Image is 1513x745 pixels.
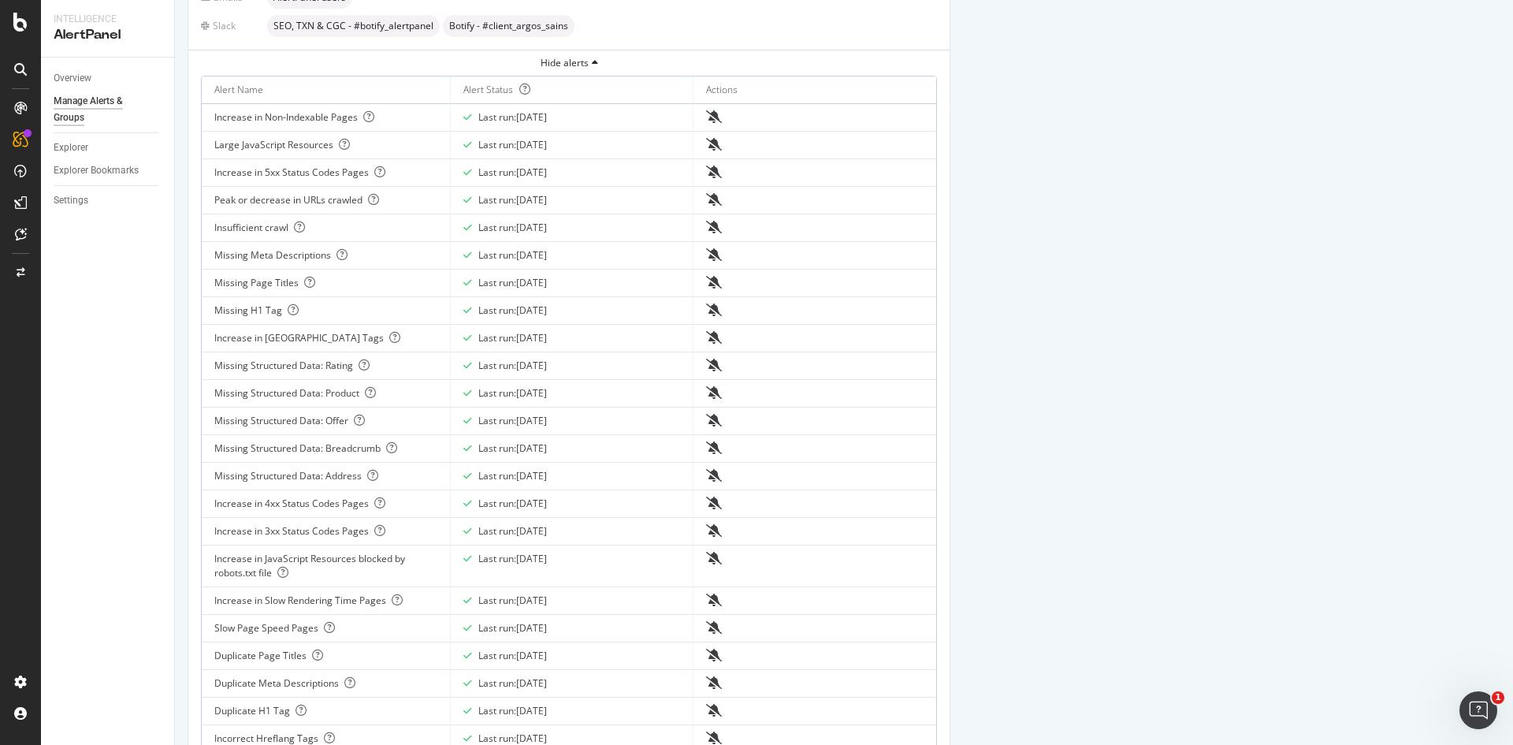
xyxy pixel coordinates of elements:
[214,704,437,718] div: Duplicate H1 Tag
[478,414,547,428] div: Last run: [DATE]
[706,594,722,606] div: bell-slash
[478,359,547,373] div: Last run: [DATE]
[214,524,437,538] div: Increase in 3xx Status Codes Pages
[188,56,950,69] div: Hide alerts
[478,524,547,538] div: Last run: [DATE]
[443,15,574,37] div: neutral label
[214,552,437,580] div: Increase in JavaScript Resources blocked by robots.txt file
[478,497,547,511] div: Last run: [DATE]
[706,166,722,178] div: bell-slash
[478,276,547,290] div: Last run: [DATE]
[706,676,722,689] div: bell-slash
[214,304,437,318] div: Missing H1 Tag
[449,21,568,31] span: Botify - #client_argos_sains
[273,21,433,31] span: SEO, TXN & CGC - #botify_alertpanel
[214,649,437,663] div: Duplicate Page Titles
[214,276,437,290] div: Missing Page Titles
[267,15,440,37] div: neutral label
[1459,691,1497,729] iframe: Intercom live chat
[214,331,437,345] div: Increase in [GEOGRAPHIC_DATA] Tags
[214,469,437,483] div: Missing Structured Data: Address
[214,497,437,511] div: Increase in 4xx Status Codes Pages
[214,110,437,125] div: Increase in Non-Indexable Pages
[706,193,722,206] div: bell-slash
[54,13,162,26] div: Intelligence
[706,621,722,634] div: bell-slash
[1492,691,1504,704] span: 1
[54,26,162,44] div: AlertPanel
[214,414,437,428] div: Missing Structured Data: Offer
[214,193,437,207] div: Peak or decrease in URLs crawled
[54,140,163,156] a: Explorer
[706,386,722,399] div: bell-slash
[706,248,722,261] div: bell-slash
[478,166,547,180] div: Last run: [DATE]
[706,138,722,151] div: bell-slash
[214,676,437,691] div: Duplicate Meta Descriptions
[478,704,547,718] div: Last run: [DATE]
[706,414,722,427] div: bell-slash
[202,76,451,104] th: Alert Name
[214,221,437,235] div: Insufficient crawl
[54,162,163,179] a: Explorer Bookmarks
[54,192,88,209] div: Settings
[214,166,437,180] div: Increase in 5xx Status Codes Pages
[478,386,547,400] div: Last run: [DATE]
[706,649,722,661] div: bell-slash
[478,649,547,663] div: Last run: [DATE]
[214,248,437,263] div: Missing Meta Descriptions
[201,19,261,32] div: Slack
[478,138,547,152] div: Last run: [DATE]
[214,138,437,152] div: Large JavaScript Resources
[693,76,936,104] th: Actions
[706,441,722,454] div: bell-slash
[54,70,163,87] a: Overview
[214,386,437,400] div: Missing Structured Data: Product
[478,676,547,691] div: Last run: [DATE]
[54,162,139,179] div: Explorer Bookmarks
[54,70,91,87] div: Overview
[478,621,547,635] div: Last run: [DATE]
[478,594,547,608] div: Last run: [DATE]
[214,359,437,373] div: Missing Structured Data: Rating
[706,524,722,537] div: bell-slash
[54,93,148,126] div: Manage Alerts & Groups
[706,331,722,344] div: bell-slash
[451,76,693,104] th: Alert Status
[214,621,437,635] div: Slow Page Speed Pages
[478,248,547,263] div: Last run: [DATE]
[478,221,547,235] div: Last run: [DATE]
[214,594,437,608] div: Increase in Slow Rendering Time Pages
[478,304,547,318] div: Last run: [DATE]
[706,221,722,233] div: bell-slash
[706,110,722,123] div: bell-slash
[478,110,547,125] div: Last run: [DATE]
[706,469,722,482] div: bell-slash
[706,704,722,717] div: bell-slash
[54,140,88,156] div: Explorer
[706,552,722,564] div: bell-slash
[706,359,722,371] div: bell-slash
[478,552,547,566] div: Last run: [DATE]
[706,732,722,744] div: bell-slash
[706,497,722,509] div: bell-slash
[54,93,163,126] a: Manage Alerts & Groups
[214,441,437,456] div: Missing Structured Data: Breadcrumb
[706,304,722,316] div: bell-slash
[706,276,722,289] div: bell-slash
[54,192,163,209] a: Settings
[188,50,950,76] button: Hide alerts
[478,193,547,207] div: Last run: [DATE]
[478,441,547,456] div: Last run: [DATE]
[478,469,547,483] div: Last run: [DATE]
[478,331,547,345] div: Last run: [DATE]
